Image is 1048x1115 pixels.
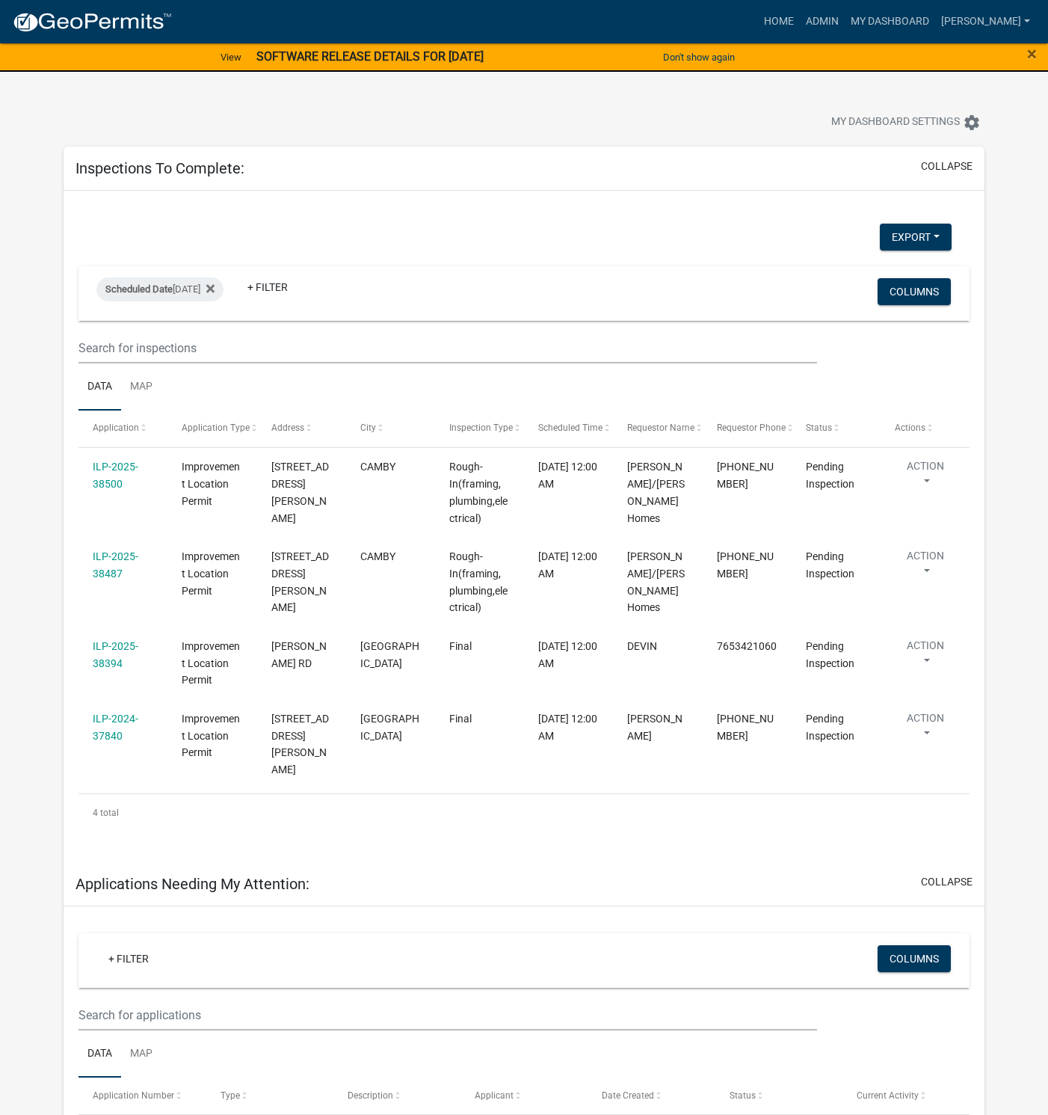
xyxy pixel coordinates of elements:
a: [PERSON_NAME] [935,7,1036,36]
button: Action [895,638,956,675]
datatable-header-cell: Status [715,1078,842,1114]
datatable-header-cell: Actions [881,411,970,446]
datatable-header-cell: Application Type [167,411,256,446]
span: Rough-In(framing, plumbing,electrical) [449,461,508,523]
div: 4 total [78,794,970,832]
span: Current Activity [857,1090,919,1101]
div: collapse [64,191,984,862]
span: 09/09/2025, 12:00 AM [538,640,597,669]
span: Type [221,1090,240,1101]
a: My Dashboard [845,7,935,36]
span: My Dashboard Settings [831,114,960,132]
a: ILP-2025-38500 [93,461,138,490]
span: Pending Inspection [806,550,854,580]
datatable-header-cell: Applicant [460,1078,588,1114]
span: Pending Inspection [806,713,854,742]
span: 9375 E DILL RD [271,713,329,775]
a: + Filter [96,945,161,972]
i: settings [963,114,981,132]
a: + Filter [235,274,300,301]
span: City [360,423,376,433]
a: Map [121,1030,161,1078]
span: Improvement Location Permit [182,461,240,507]
datatable-header-cell: Inspection Type [435,411,524,446]
span: Status [806,423,832,433]
a: Home [758,7,800,36]
span: Zach w/Ryan Homes [627,461,685,523]
a: Data [78,1030,121,1078]
button: Export [880,224,952,251]
button: My Dashboard Settingssettings [819,108,993,137]
span: Zach w/Ryan Homes [627,550,685,613]
strong: SOFTWARE RELEASE DETAILS FOR [DATE] [256,49,484,64]
span: 09/09/2025, 12:00 AM [538,461,597,490]
h5: Applications Needing My Attention: [75,875,309,893]
span: Requestor Phone [717,423,786,433]
span: MORGANTOWN [360,713,419,742]
span: Final [449,640,472,652]
a: Admin [800,7,845,36]
span: Application Number [93,1090,174,1101]
span: Scheduled Date [105,283,173,295]
span: Address [271,423,304,433]
span: × [1027,43,1037,64]
button: Don't show again [657,45,741,70]
span: Improvement Location Permit [182,550,240,597]
span: Rough-In(framing, plumbing,electrical) [449,550,508,613]
button: Action [895,710,956,748]
button: Close [1027,45,1037,63]
datatable-header-cell: Requestor Phone [702,411,791,446]
button: Action [895,458,956,496]
a: ILP-2024-37840 [93,713,138,742]
button: Columns [878,945,951,972]
span: Status [730,1090,756,1101]
a: Map [121,363,161,411]
a: ILP-2025-38394 [93,640,138,669]
span: Pending Inspection [806,461,854,490]
div: [DATE] [96,277,224,301]
span: Date Created [602,1090,654,1101]
datatable-header-cell: Scheduled Time [524,411,613,446]
datatable-header-cell: Current Activity [842,1078,970,1114]
span: Inspection Type [449,423,513,433]
datatable-header-cell: Status [792,411,881,446]
a: ILP-2025-38487 [93,550,138,580]
span: Requestor Name [627,423,694,433]
span: Pending Inspection [806,640,854,669]
span: 317-677-9720 [717,461,774,490]
span: 13872 N KENNARD WAY [271,461,329,523]
span: MARTINSVILLE [360,640,419,669]
span: 7653421060 [717,640,777,652]
datatable-header-cell: Description [333,1078,460,1114]
datatable-header-cell: City [346,411,435,446]
span: DEVIN [627,640,657,652]
span: 13803 N KENNARD WAY [271,550,329,613]
input: Search for inspections [78,333,817,363]
span: Scheduled Time [538,423,602,433]
datatable-header-cell: Date Created [588,1078,715,1114]
span: Applicant [475,1090,514,1101]
span: 09/09/2025, 12:00 AM [538,550,597,580]
span: Karen Santerre [627,713,682,742]
datatable-header-cell: Application Number [78,1078,206,1114]
span: CAMBY [360,461,395,473]
a: Data [78,363,121,411]
h5: Inspections To Complete: [75,159,244,177]
button: Action [895,548,956,586]
button: collapse [921,159,973,174]
span: Application Type [182,423,250,433]
button: collapse [921,874,973,890]
datatable-header-cell: Type [206,1078,333,1114]
datatable-header-cell: Address [256,411,345,446]
span: Description [348,1090,393,1101]
span: 317-752-5203 [717,713,774,742]
input: Search for applications [78,1000,817,1030]
span: Improvement Location Permit [182,640,240,686]
datatable-header-cell: Requestor Name [613,411,702,446]
span: Application [93,423,139,433]
button: Columns [878,278,951,305]
span: BILL SMITH RD [271,640,327,669]
span: CAMBY [360,550,395,562]
span: Improvement Location Permit [182,713,240,759]
span: Actions [895,423,925,433]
